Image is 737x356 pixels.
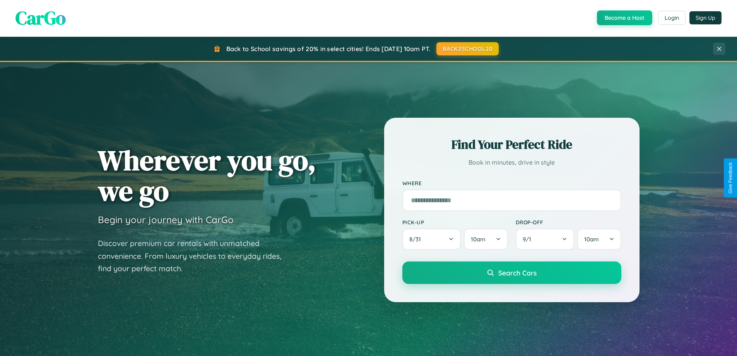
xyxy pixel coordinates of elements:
span: 8 / 31 [409,236,425,243]
span: Search Cars [498,268,537,277]
button: 8/31 [402,229,461,250]
h1: Wherever you go, we go [98,145,316,206]
div: Give Feedback [728,162,733,194]
span: CarGo [15,5,66,31]
p: Discover premium car rentals with unmatched convenience. From luxury vehicles to everyday rides, ... [98,237,291,275]
button: Become a Host [597,10,652,25]
p: Book in minutes, drive in style [402,157,621,168]
h3: Begin your journey with CarGo [98,214,234,225]
label: Where [402,180,621,186]
span: Back to School savings of 20% in select cities! Ends [DATE] 10am PT. [226,45,431,53]
h2: Find Your Perfect Ride [402,136,621,153]
button: BACK2SCHOOL20 [436,42,499,55]
button: 9/1 [516,229,575,250]
button: 10am [464,229,508,250]
span: 10am [471,236,486,243]
span: 10am [584,236,599,243]
button: Search Cars [402,261,621,284]
label: Drop-off [516,219,621,225]
button: Login [658,11,686,25]
label: Pick-up [402,219,508,225]
button: Sign Up [689,11,722,24]
button: 10am [577,229,621,250]
span: 9 / 1 [523,236,535,243]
